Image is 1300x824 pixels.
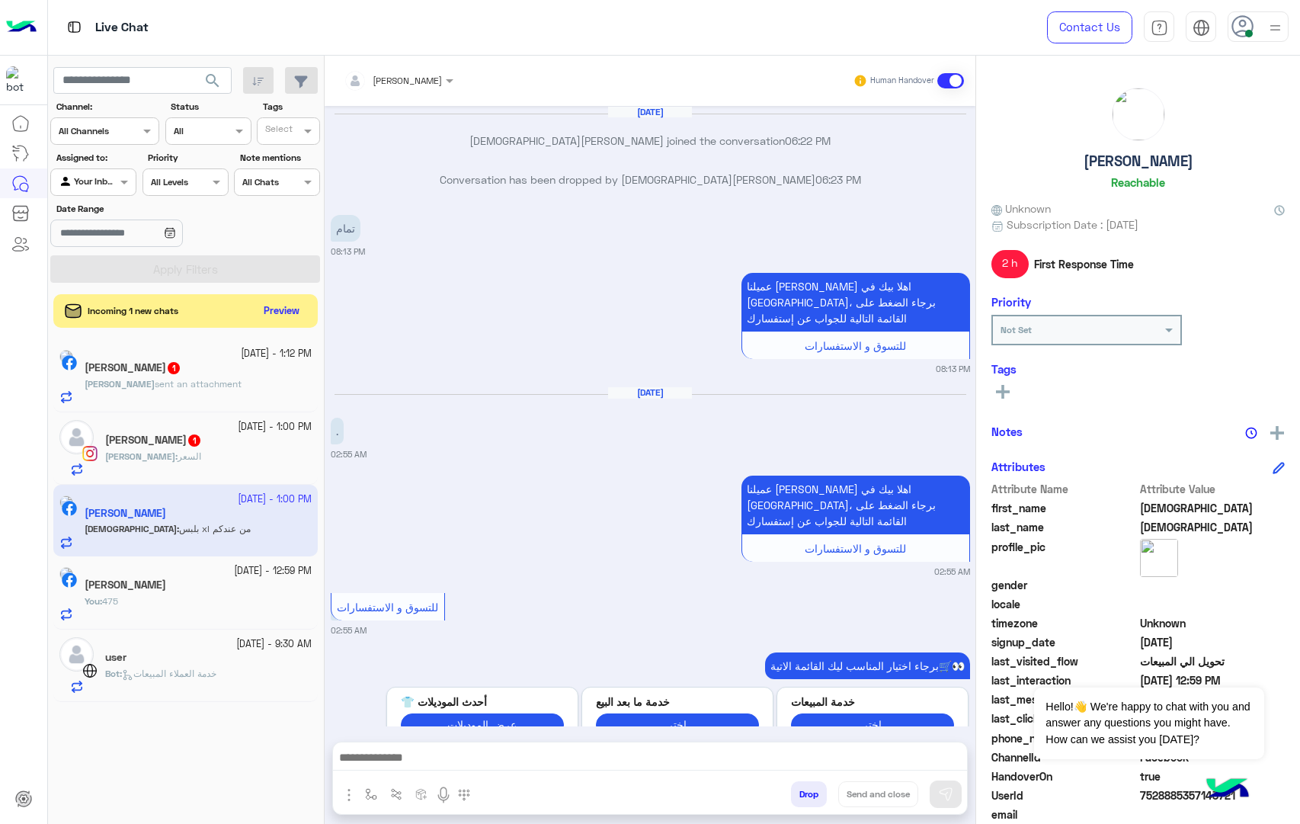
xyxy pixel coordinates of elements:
[991,460,1045,473] h6: Attributes
[238,420,312,434] small: [DATE] - 1:00 PM
[791,713,954,736] button: اختر
[870,75,934,87] small: Human Handover
[1034,688,1263,759] span: Hello!👋 We're happy to chat with you and answer any questions you might have. How can we assist y...
[409,781,434,806] button: create order
[991,672,1137,688] span: last_interaction
[85,361,181,374] h5: Mustafa Al-Shobak
[331,448,367,460] small: 02:55 AM
[1245,427,1257,439] img: notes
[608,387,692,398] h6: [DATE]
[805,339,906,352] span: للتسوق و الاستفسارات
[105,668,120,679] span: Bot
[991,710,1137,726] span: last_clicked_button
[171,100,249,114] label: Status
[6,11,37,43] img: Logo
[203,72,222,90] span: search
[991,295,1031,309] h6: Priority
[991,539,1137,574] span: profile_pic
[155,378,242,390] span: sent an attachment
[373,75,442,86] span: [PERSON_NAME]
[331,245,365,258] small: 08:13 PM
[234,564,312,579] small: [DATE] - 12:59 PM
[1034,256,1134,272] span: First Response Time
[1266,18,1285,37] img: profile
[991,787,1137,803] span: UserId
[56,202,227,216] label: Date Range
[365,788,377,800] img: select flow
[991,577,1137,593] span: gender
[240,151,319,165] label: Note mentions
[785,134,831,147] span: 06:22 PM
[178,450,201,462] span: السعر
[122,668,216,679] span: خدمة العملاء المبيعات
[194,67,232,100] button: search
[241,347,312,361] small: [DATE] - 1:12 PM
[331,133,970,149] p: [DEMOGRAPHIC_DATA][PERSON_NAME] joined the conversation
[331,215,360,242] p: 20/9/2025, 8:13 PM
[1113,88,1164,140] img: picture
[791,781,827,807] button: Drop
[991,481,1137,497] span: Attribute Name
[936,363,970,375] small: 08:13 PM
[991,596,1137,612] span: locale
[59,567,73,581] img: picture
[1193,19,1210,37] img: tab
[340,786,358,804] img: send attachment
[85,595,100,607] span: You
[991,250,1029,277] span: 2 h
[65,18,84,37] img: tab
[596,713,759,736] button: اختر
[148,151,226,165] label: Priority
[1140,596,1286,612] span: null
[50,255,320,283] button: Apply Filters
[1140,634,1286,650] span: 2024-08-17T04:51:47.733Z
[1140,577,1286,593] span: null
[88,304,178,318] span: Incoming 1 new chats
[434,786,453,804] img: send voice note
[991,425,1023,438] h6: Notes
[56,151,135,165] label: Assigned to:
[815,173,861,186] span: 06:23 PM
[805,542,906,555] span: للتسوق و الاستفسارات
[991,500,1137,516] span: first_name
[991,519,1137,535] span: last_name
[765,652,970,679] p: 24/9/2025, 2:55 AM
[236,637,312,652] small: [DATE] - 9:30 AM
[991,749,1137,765] span: ChannelId
[991,806,1137,822] span: email
[85,378,155,390] span: [PERSON_NAME]
[838,781,918,807] button: Send and close
[991,730,1137,746] span: phone_number
[934,566,970,578] small: 02:55 AM
[991,653,1137,669] span: last_visited_flow
[1201,763,1254,816] img: hulul-logo.png
[1140,519,1286,535] span: Mohammed
[1151,19,1168,37] img: tab
[62,355,77,370] img: Facebook
[1084,152,1193,170] h5: [PERSON_NAME]
[415,788,427,800] img: create order
[85,579,166,592] h5: Ahmed Mohammed Abdelbaset
[596,694,759,710] p: خدمة ما بعد البيع
[991,768,1137,784] span: HandoverOn
[95,18,149,38] p: Live Chat
[1140,539,1178,577] img: picture
[1140,615,1286,631] span: Unknown
[608,107,692,117] h6: [DATE]
[991,691,1137,707] span: last_message
[401,713,564,736] button: عرض الموديلات
[359,781,384,806] button: select flow
[105,434,202,447] h5: Adam Mohamed Nour
[1140,768,1286,784] span: true
[1140,481,1286,497] span: Attribute Value
[105,651,126,664] h5: user
[331,172,970,188] p: Conversation has been dropped by [DEMOGRAPHIC_DATA][PERSON_NAME]
[991,200,1051,216] span: Unknown
[188,434,200,447] span: 1
[105,450,178,462] b: :
[6,66,34,94] img: 713415422032625
[741,273,970,332] p: 20/9/2025, 8:13 PM
[991,362,1285,376] h6: Tags
[1007,216,1138,232] span: Subscription Date : [DATE]
[82,446,98,461] img: Instagram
